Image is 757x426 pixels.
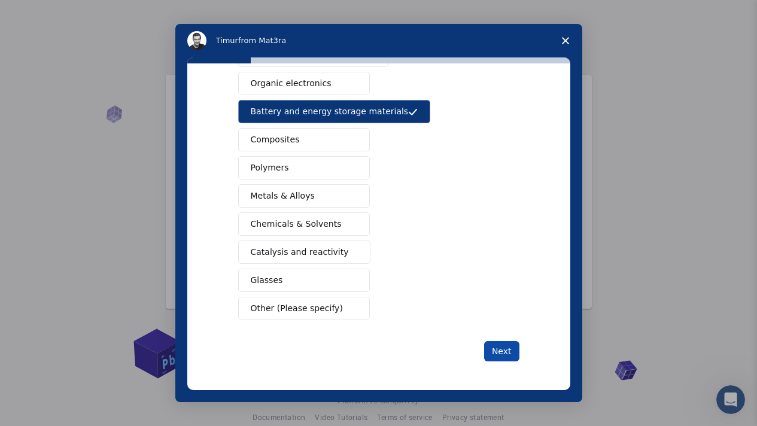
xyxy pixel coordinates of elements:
[238,269,370,292] button: Glasses
[238,36,286,45] span: from Mat3ra
[251,77,332,90] span: Organic electronics
[251,218,342,230] span: Chemicals & Solvents
[251,246,349,258] span: Catalysis and reactivity
[238,128,370,151] button: Composites
[549,24,582,57] span: Close survey
[251,274,283,287] span: Glasses
[484,341,519,361] button: Next
[238,241,371,264] button: Catalysis and reactivity
[238,184,370,208] button: Metals & Alloys
[251,302,343,315] span: Other (Please specify)
[238,212,370,236] button: Chemicals & Solvents
[251,190,315,202] span: Metals & Alloys
[238,100,431,123] button: Battery and energy storage materials
[251,162,289,174] span: Polymers
[251,105,409,118] span: Battery and energy storage materials
[238,156,370,179] button: Polymers
[251,133,300,146] span: Composites
[238,297,370,320] button: Other (Please specify)
[216,36,238,45] span: Timur
[238,72,370,95] button: Organic electronics
[187,31,206,50] img: Profile image for Timur
[25,8,68,19] span: Support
